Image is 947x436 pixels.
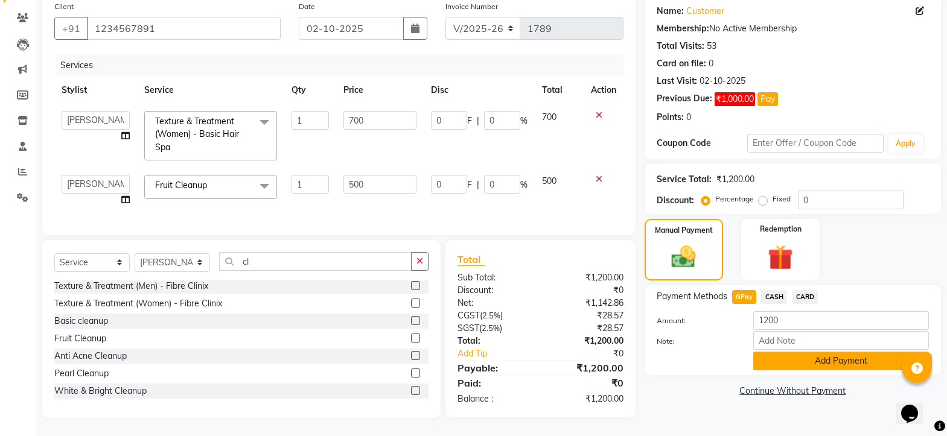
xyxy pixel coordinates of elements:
[716,173,754,186] div: ₹1,200.00
[732,290,757,304] span: GPay
[760,242,801,273] img: _gift.svg
[542,175,556,186] span: 500
[657,137,747,150] div: Coupon Code
[657,92,712,106] div: Previous Due:
[540,335,632,347] div: ₹1,200.00
[540,361,632,375] div: ₹1,200.00
[482,323,500,333] span: 2.5%
[520,179,528,191] span: %
[54,77,137,104] th: Stylist
[556,347,633,360] div: ₹0
[715,92,755,106] span: ₹1,000.00
[155,116,239,153] span: Texture & Treatment (Women) - Basic Hair Spa
[54,17,88,40] button: +91
[448,347,556,360] a: Add Tip
[664,243,703,271] img: _cash.svg
[54,280,208,292] div: Texture & Treatment (Men) - Fibre Clinix
[584,77,623,104] th: Action
[170,142,176,153] a: x
[219,252,412,271] input: Search or Scan
[542,112,556,122] span: 700
[540,309,632,322] div: ₹28.57
[888,134,923,153] button: Apply
[647,385,939,397] a: Continue Without Payment
[54,332,106,345] div: Fruit Cleanup
[482,311,500,320] span: 2.5%
[299,1,315,12] label: Date
[54,315,108,327] div: Basic cleanup
[56,54,633,77] div: Services
[284,77,336,104] th: Qty
[657,75,697,87] div: Last Visit:
[448,297,540,309] div: Net:
[137,77,284,104] th: Service
[657,22,709,35] div: Membership:
[535,77,583,104] th: Total
[448,393,540,405] div: Balance :
[448,271,540,284] div: Sub Total:
[747,134,884,153] input: Enter Offer / Coupon Code
[896,388,935,424] iframe: chat widget
[458,323,479,333] span: SGST
[448,284,540,297] div: Discount:
[753,352,929,370] button: Add Payment
[707,40,716,52] div: 53
[657,22,929,35] div: No Active Membership
[760,224,802,235] label: Redemption
[467,179,472,191] span: F
[700,75,745,87] div: 02-10-2025
[207,180,212,191] a: x
[54,350,127,362] div: Anti Acne Cleanup
[657,111,684,124] div: Points:
[540,393,632,405] div: ₹1,200.00
[757,92,778,106] button: Pay
[686,111,691,124] div: 0
[753,331,929,350] input: Add Note
[753,311,929,330] input: Amount
[87,17,281,40] input: Search by Name/Mobile/Email/Code
[448,376,540,390] div: Paid:
[445,1,498,12] label: Invoice Number
[54,1,74,12] label: Client
[424,77,535,104] th: Disc
[54,367,109,380] div: Pearl Cleanup
[540,322,632,335] div: ₹28.57
[540,271,632,284] div: ₹1,200.00
[448,335,540,347] div: Total:
[761,290,787,304] span: CASH
[655,225,713,236] label: Manual Payment
[715,194,754,204] label: Percentage
[657,40,704,52] div: Total Visits:
[648,336,744,347] label: Note:
[657,290,727,303] span: Payment Methods
[686,5,724,17] a: Customer
[54,385,147,397] div: White & Bright Cleanup
[657,5,684,17] div: Name:
[448,309,540,322] div: ( )
[477,115,479,127] span: |
[448,361,540,375] div: Payable:
[657,194,694,207] div: Discount:
[458,310,480,321] span: CGST
[540,297,632,309] div: ₹1,142.86
[54,297,222,310] div: Texture & Treatment (Women) - Fibre Clinix
[336,77,424,104] th: Price
[773,194,791,204] label: Fixed
[155,180,207,191] span: Fruit Cleanup
[648,315,744,326] label: Amount:
[657,173,712,186] div: Service Total:
[709,57,713,70] div: 0
[520,115,528,127] span: %
[540,376,632,390] div: ₹0
[458,253,485,266] span: Total
[540,284,632,297] div: ₹0
[467,115,472,127] span: F
[792,290,818,304] span: CARD
[477,179,479,191] span: |
[448,322,540,335] div: ( )
[657,57,706,70] div: Card on file:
